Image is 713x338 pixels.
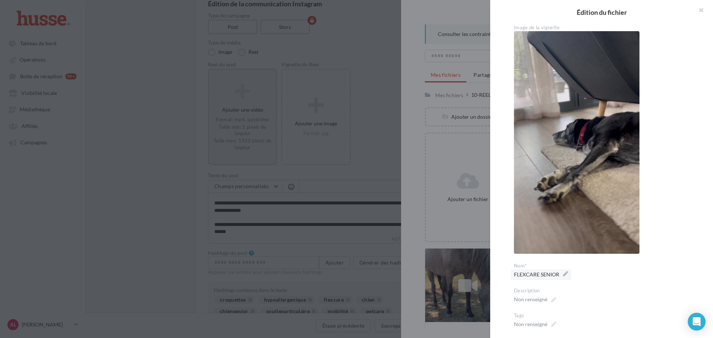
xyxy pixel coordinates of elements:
h2: Édition du fichier [502,9,701,16]
div: Tags [514,312,695,319]
span: Non renseigné [514,294,556,304]
div: Description [514,288,695,294]
span: FLEXCARE SENIOR [514,269,568,279]
img: FLEXCARE SENIOR [514,31,639,254]
div: Non renseigné [514,321,547,328]
div: Open Intercom Messenger [688,313,706,331]
div: Image de la vignette [514,24,695,31]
